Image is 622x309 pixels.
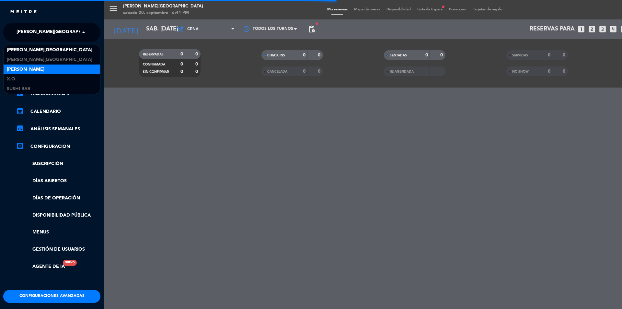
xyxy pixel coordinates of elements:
span: SUSHI BAR [7,85,30,93]
a: calendar_monthCalendario [16,108,100,115]
a: Configuración [16,143,100,150]
i: calendar_month [16,107,24,115]
a: Suscripción [16,160,100,168]
img: MEITRE [10,10,37,15]
a: Días abiertos [16,177,100,185]
i: settings_applications [16,142,24,150]
span: X.O. [7,76,17,83]
span: [PERSON_NAME] [7,66,44,73]
span: [PERSON_NAME][GEOGRAPHIC_DATA] [7,46,92,54]
a: assessmentANÁLISIS SEMANALES [16,125,100,133]
div: Nuevo [63,260,77,266]
span: [PERSON_NAME][GEOGRAPHIC_DATA] [17,26,102,39]
a: Menus [16,229,100,236]
i: assessment [16,125,24,132]
a: account_balance_walletTransacciones [16,90,100,98]
button: Configuraciones avanzadas [3,290,100,303]
a: Disponibilidad pública [16,212,100,219]
span: [PERSON_NAME][GEOGRAPHIC_DATA] [7,56,92,64]
a: Días de Operación [16,195,100,202]
a: Agente de IANuevo [16,263,65,270]
a: Gestión de usuarios [16,246,100,253]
